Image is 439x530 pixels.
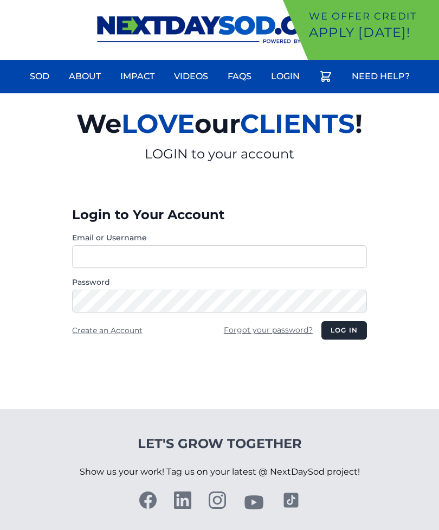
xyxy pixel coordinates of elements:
a: Need Help? [345,63,416,90]
h3: Login to Your Account [72,206,367,224]
p: Show us your work! Tag us on your latest @ NextDaySod project! [80,452,360,491]
a: Videos [167,63,215,90]
a: Forgot your password? [224,325,313,335]
span: LOVE [121,108,195,139]
h4: Let's Grow Together [80,435,360,452]
a: Login [264,63,306,90]
p: We offer Credit [309,9,435,24]
h2: We our ! [9,102,430,145]
a: About [62,63,107,90]
p: LOGIN to your account [9,145,430,163]
p: Apply [DATE]! [309,24,435,41]
label: Email or Username [72,232,367,243]
label: Password [72,277,367,288]
a: Create an Account [72,325,143,335]
a: Impact [114,63,161,90]
a: FAQs [221,63,258,90]
button: Log in [321,321,367,340]
a: Sod [23,63,56,90]
span: CLIENTS [240,108,355,139]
